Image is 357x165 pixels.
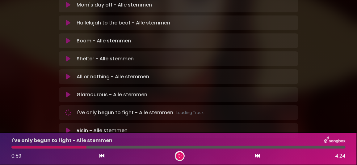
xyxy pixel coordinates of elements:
p: Boom - Alle stemmen [77,37,131,45]
p: Glamourous - Alle stemmen [77,91,147,98]
span: 4:24 [335,152,346,160]
p: Mom's day off - Alle stemmen [77,1,152,9]
p: I've only begun to fight - Alle stemmen [77,109,206,116]
img: songbox-logo-white.png [324,137,346,145]
p: Shelter - Alle stemmen [77,55,134,63]
span: 0:59 [11,152,21,159]
p: All or nothing - Alle stemmen [77,73,149,80]
span: Loading Track... [176,110,206,115]
p: Risin - Alle stemmen [77,127,128,134]
p: Hallelujah to the beat - Alle stemmen [77,19,170,27]
p: I've only begun to fight - Alle stemmen [11,137,112,144]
